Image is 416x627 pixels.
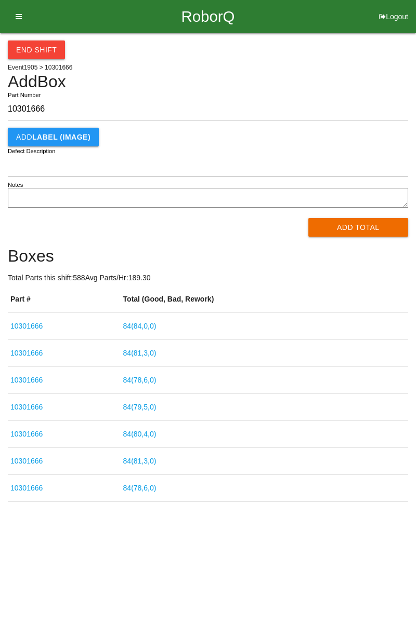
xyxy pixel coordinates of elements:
[8,128,99,146] button: AddLABEL (IMAGE)
[8,64,72,71] span: Event 1905 > 10301666
[8,73,408,91] h4: Add Box
[10,349,43,357] a: 10301666
[10,484,43,492] a: 10301666
[8,247,408,265] h4: Boxes
[8,91,41,100] label: Part Number
[123,349,157,357] a: 84(81,3,0)
[123,457,157,465] a: 84(81,3,0)
[123,403,157,411] a: 84(79,5,0)
[32,133,90,141] b: LABEL (IMAGE)
[8,98,408,120] input: Required
[10,457,43,465] a: 10301666
[8,40,65,59] button: End Shift
[121,286,408,313] th: Total (Good, Bad, Rework)
[10,376,43,384] a: 10301666
[8,286,121,313] th: Part #
[8,181,23,189] label: Notes
[10,430,43,438] a: 10301666
[8,147,56,156] label: Defect Description
[123,430,157,438] a: 84(80,4,0)
[10,403,43,411] a: 10301666
[123,322,157,330] a: 84(84,0,0)
[308,218,409,237] button: Add Total
[123,484,157,492] a: 84(78,6,0)
[123,376,157,384] a: 84(78,6,0)
[8,272,408,283] p: Total Parts this shift: 588 Avg Parts/Hr: 189.30
[10,322,43,330] a: 10301666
